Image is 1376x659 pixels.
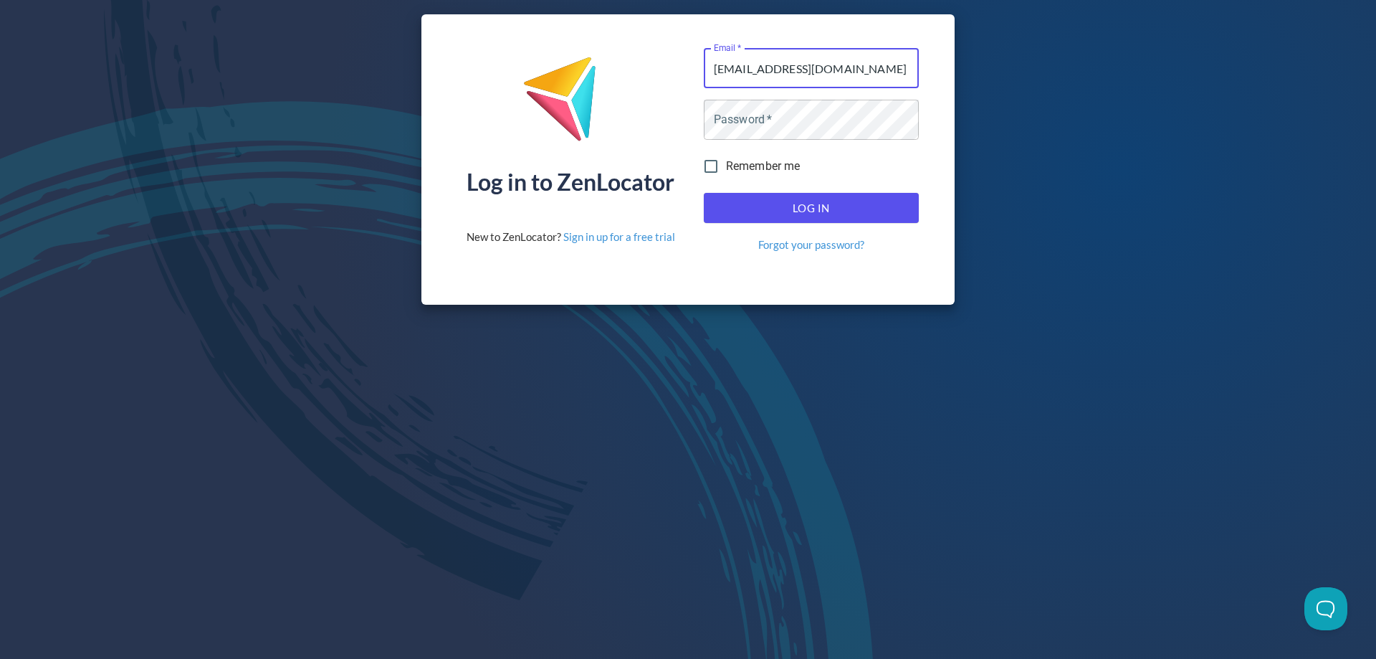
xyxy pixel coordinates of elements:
a: Forgot your password? [758,237,864,252]
button: Log In [704,193,919,223]
iframe: Toggle Customer Support [1304,587,1347,630]
div: New to ZenLocator? [467,229,675,245]
img: ZenLocator [522,56,618,153]
span: Remember me [726,158,801,175]
div: Log in to ZenLocator [467,171,674,194]
input: name@company.com [704,48,919,88]
a: Sign in up for a free trial [563,230,675,243]
span: Log In [720,199,903,217]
